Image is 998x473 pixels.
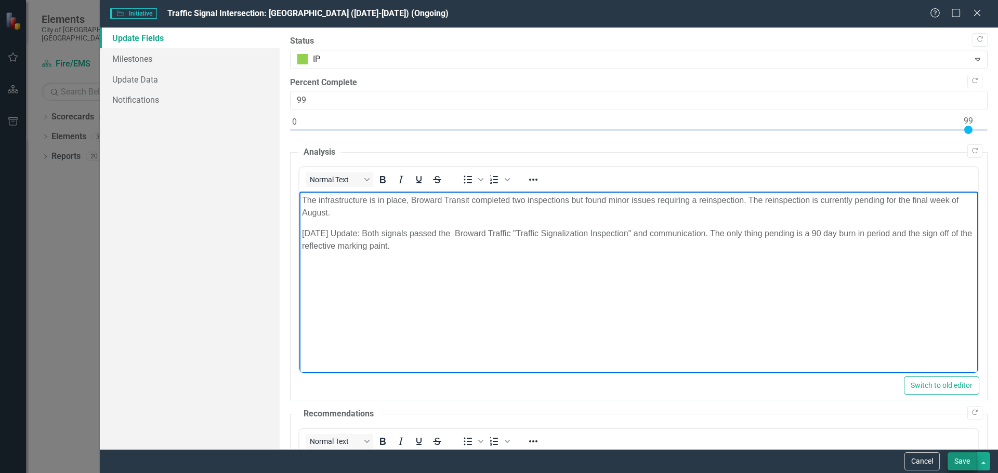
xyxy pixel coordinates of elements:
[392,172,410,187] button: Italic
[290,35,988,47] label: Status
[485,172,511,187] div: Numbered list
[428,172,446,187] button: Strikethrough
[485,434,511,449] div: Numbered list
[306,172,373,187] button: Block Normal Text
[310,175,361,184] span: Normal Text
[110,8,157,19] span: Initiative
[100,69,280,90] a: Update Data
[167,8,449,18] span: Traffic Signal Intersection: [GEOGRAPHIC_DATA] ([DATE]-[DATE]) (Ongoing)
[459,172,485,187] div: Bullet list
[374,434,391,449] button: Bold
[374,172,391,187] button: Bold
[299,192,978,373] iframe: Rich Text Area
[100,28,280,48] a: Update Fields
[524,434,542,449] button: Reveal or hide additional toolbar items
[410,172,428,187] button: Underline
[298,146,340,158] legend: Analysis
[459,434,485,449] div: Bullet list
[306,434,373,449] button: Block Normal Text
[410,434,428,449] button: Underline
[904,452,940,470] button: Cancel
[310,437,361,445] span: Normal Text
[948,452,977,470] button: Save
[428,434,446,449] button: Strikethrough
[392,434,410,449] button: Italic
[100,48,280,69] a: Milestones
[100,89,280,110] a: Notifications
[298,408,379,420] legend: Recommendations
[290,77,988,89] label: Percent Complete
[524,172,542,187] button: Reveal or hide additional toolbar items
[904,376,979,395] button: Switch to old editor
